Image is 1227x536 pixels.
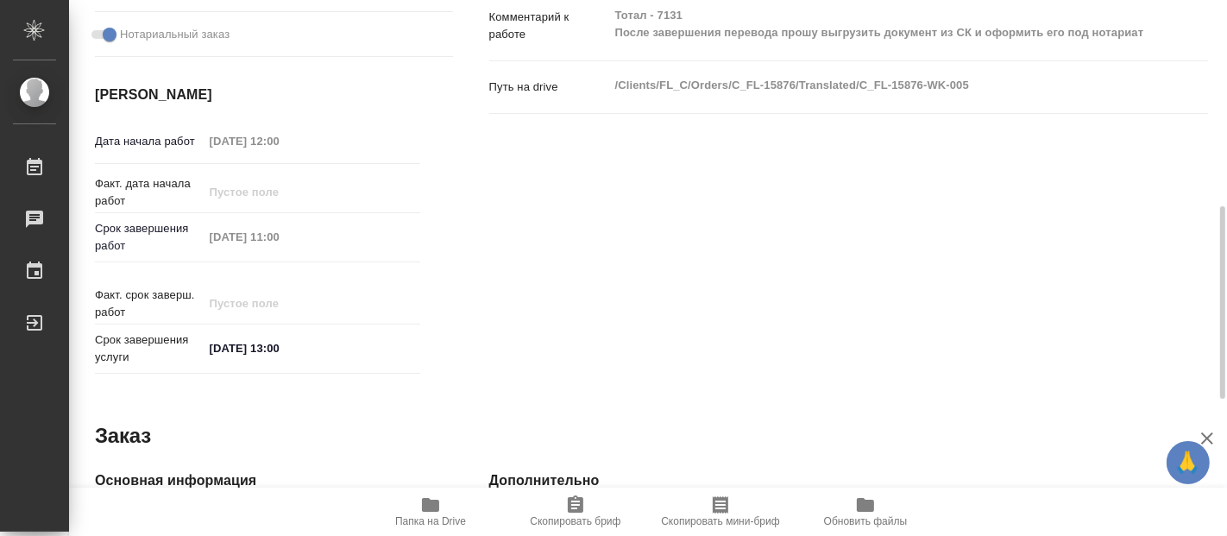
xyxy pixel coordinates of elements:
[793,488,938,536] button: Обновить файлы
[95,422,151,450] h2: Заказ
[503,488,648,536] button: Скопировать бриф
[204,224,355,249] input: Пустое поле
[395,515,466,527] span: Папка на Drive
[95,220,204,255] p: Срок завершения работ
[648,488,793,536] button: Скопировать мини-бриф
[120,26,230,43] span: Нотариальный заказ
[95,85,420,105] h4: [PERSON_NAME]
[95,175,204,210] p: Факт. дата начала работ
[609,71,1148,100] textarea: /Clients/FL_C/Orders/C_FL-15876/Translated/C_FL-15876-WK-005
[489,470,1208,491] h4: Дополнительно
[358,488,503,536] button: Папка на Drive
[95,470,420,491] h4: Основная информация
[95,133,204,150] p: Дата начала работ
[204,291,355,316] input: Пустое поле
[530,515,620,527] span: Скопировать бриф
[1174,445,1203,481] span: 🙏
[661,515,779,527] span: Скопировать мини-бриф
[95,287,204,321] p: Факт. срок заверш. работ
[95,331,204,366] p: Срок завершения услуги
[204,336,355,361] input: ✎ Введи что-нибудь
[489,9,609,43] p: Комментарий к работе
[609,1,1148,47] textarea: Тотал - 7131 После завершения перевода прошу выгрузить документ из СК и оформить его под нотариат
[204,129,355,154] input: Пустое поле
[204,180,355,205] input: Пустое поле
[489,79,609,96] p: Путь на drive
[1167,441,1210,484] button: 🙏
[824,515,908,527] span: Обновить файлы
